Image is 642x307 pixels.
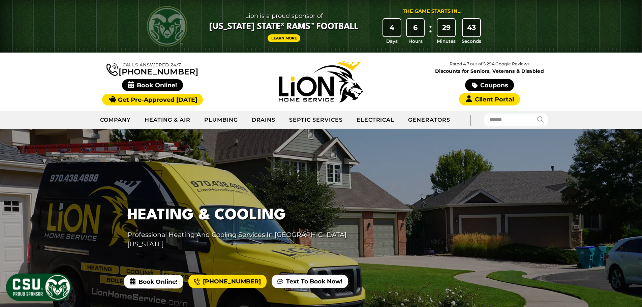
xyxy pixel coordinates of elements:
[383,19,401,36] div: 4
[279,61,363,102] img: Lion Home Service
[102,94,203,105] a: Get Pre-Approved [DATE]
[350,112,402,128] a: Electrical
[463,19,480,36] div: 43
[427,19,434,45] div: :
[197,112,245,128] a: Plumbing
[407,19,424,36] div: 6
[245,112,283,128] a: Drains
[437,19,455,36] div: 29
[465,79,514,91] a: Coupons
[407,69,573,73] span: Discounts for Seniors, Veterans & Disabled
[122,79,183,91] span: Book Online!
[127,204,373,227] h1: Heating & Cooling
[386,38,398,44] span: Days
[209,10,359,21] span: Lion is a proud sponsor of
[437,38,456,44] span: Minutes
[462,38,481,44] span: Seconds
[405,60,574,68] p: Rated 4.7 out of 5,294 Google Reviews
[268,34,301,42] a: Learn More
[401,112,457,128] a: Generators
[272,275,348,288] a: Text To Book Now!
[93,112,138,128] a: Company
[124,275,183,288] span: Book Online!
[5,273,72,302] img: CSU Sponsor Badge
[282,112,349,128] a: Septic Services
[138,112,197,128] a: Heating & Air
[408,38,423,44] span: Hours
[106,61,198,76] a: [PHONE_NUMBER]
[459,93,520,105] a: Client Portal
[209,21,359,33] span: [US_STATE] State® Rams™ Football
[188,275,267,288] a: [PHONE_NUMBER]
[147,6,187,47] img: CSU Rams logo
[457,111,484,129] div: |
[127,230,373,249] p: Professional Heating And Cooling Services In [GEOGRAPHIC_DATA][US_STATE]
[403,8,462,15] div: The Game Starts in...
